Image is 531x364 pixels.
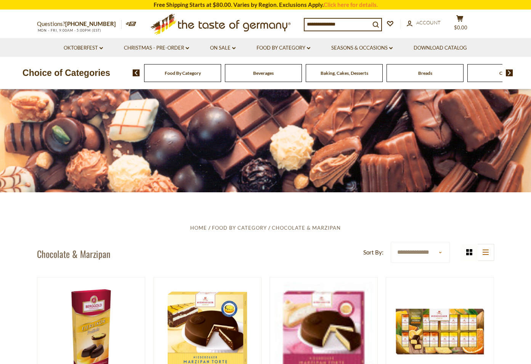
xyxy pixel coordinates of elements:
[253,70,274,76] a: Beverages
[165,70,201,76] a: Food By Category
[363,248,383,257] label: Sort By:
[449,15,472,34] button: $0.00
[37,248,111,259] h1: Chocolate & Marzipan
[331,44,393,52] a: Seasons & Occasions
[499,70,512,76] a: Candy
[65,20,116,27] a: [PHONE_NUMBER]
[124,44,189,52] a: Christmas - PRE-ORDER
[37,19,122,29] p: Questions?
[506,69,513,76] img: next arrow
[257,44,310,52] a: Food By Category
[407,19,441,27] a: Account
[272,225,341,231] a: Chocolate & Marzipan
[418,70,432,76] a: Breads
[454,24,467,31] span: $0.00
[414,44,467,52] a: Download Catalog
[212,225,267,231] a: Food By Category
[321,70,368,76] a: Baking, Cakes, Desserts
[416,19,441,26] span: Account
[64,44,103,52] a: Oktoberfest
[133,69,140,76] img: previous arrow
[37,28,102,32] span: MON - FRI, 9:00AM - 5:00PM (EST)
[324,1,378,8] a: Click here for details.
[210,44,236,52] a: On Sale
[190,225,207,231] a: Home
